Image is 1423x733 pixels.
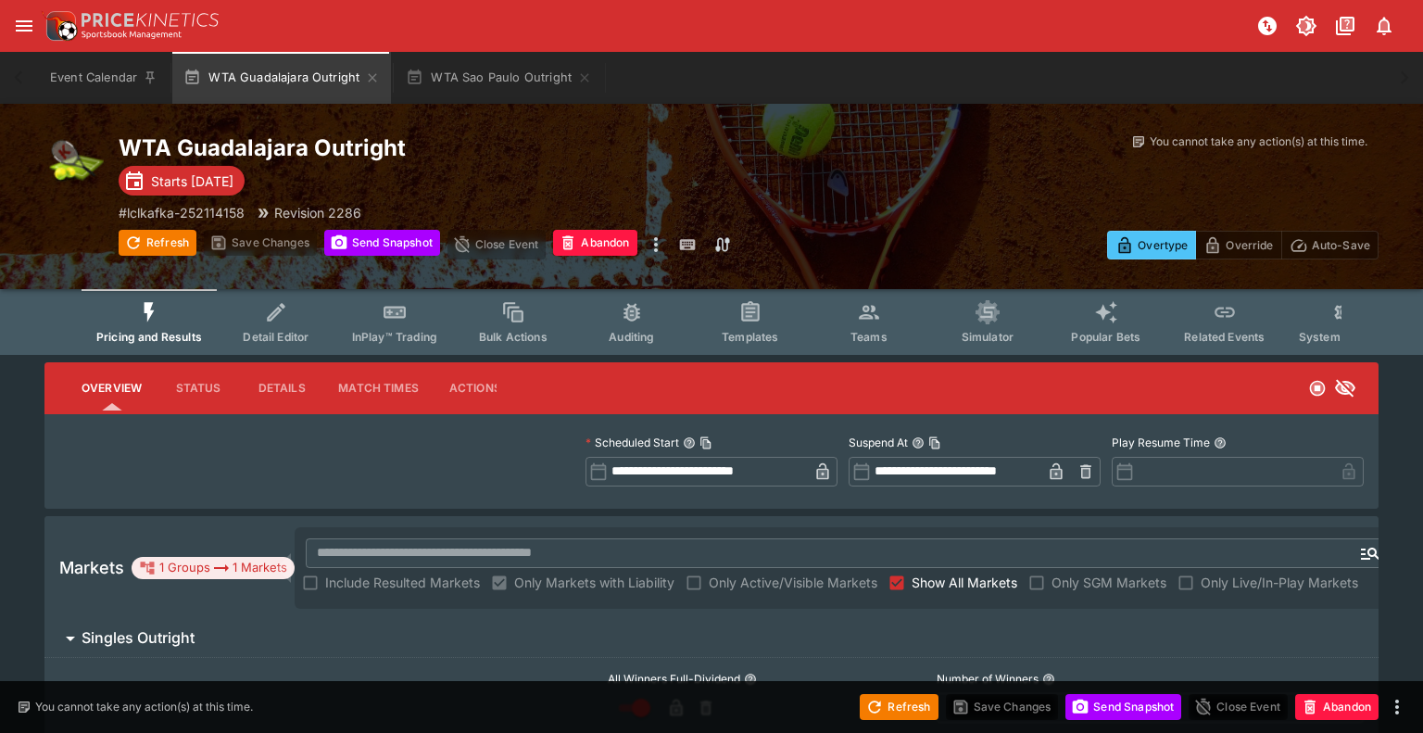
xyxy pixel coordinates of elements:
[1295,694,1379,720] button: Abandon
[1071,330,1140,344] span: Popular Bets
[1334,377,1356,399] svg: Hidden
[434,366,517,411] button: Actions
[912,573,1017,592] span: Show All Markets
[41,7,78,44] img: PriceKinetics Logo
[1107,231,1379,259] div: Start From
[82,289,1341,355] div: Event type filters
[39,52,169,104] button: Event Calendar
[850,330,888,344] span: Teams
[7,9,41,43] button: open drawer
[645,230,667,259] button: more
[44,133,104,193] img: tennis.png
[82,628,195,648] h6: Singles Outright
[937,671,1039,687] p: Number of Winners
[1226,235,1273,255] p: Override
[1214,436,1227,449] button: Play Resume Time
[172,52,391,104] button: WTA Guadalajara Outright
[1138,235,1188,255] p: Overtype
[151,171,233,191] p: Starts [DATE]
[119,203,245,222] p: Copy To Clipboard
[586,435,679,450] p: Scheduled Start
[1329,9,1362,43] button: Documentation
[1065,694,1181,720] button: Send Snapshot
[243,330,309,344] span: Detail Editor
[608,671,740,687] p: All Winners Full-Dividend
[744,673,757,686] button: All Winners Full-Dividend
[479,330,548,344] span: Bulk Actions
[240,366,323,411] button: Details
[1052,573,1166,592] span: Only SGM Markets
[912,436,925,449] button: Suspend AtCopy To Clipboard
[157,366,240,411] button: Status
[324,230,440,256] button: Send Snapshot
[1367,9,1401,43] button: Notifications
[1373,573,1395,595] svg: More
[44,620,1379,657] button: Singles Outright
[553,233,636,251] span: Mark an event as closed and abandoned.
[1195,231,1281,259] button: Override
[352,330,437,344] span: InPlay™ Trading
[35,699,253,715] p: You cannot take any action(s) at this time.
[323,366,434,411] button: Match Times
[82,13,219,27] img: PriceKinetics
[1112,435,1210,450] p: Play Resume Time
[962,330,1014,344] span: Simulator
[699,436,712,449] button: Copy To Clipboard
[1354,537,1387,570] button: Open
[119,133,749,162] h2: Copy To Clipboard
[1201,573,1358,592] span: Only Live/In-Play Markets
[514,573,674,592] span: Only Markets with Liability
[119,230,196,256] button: Refresh
[1295,696,1379,714] span: Mark an event as closed and abandoned.
[1386,696,1408,718] button: more
[67,366,157,411] button: Overview
[1308,379,1327,398] svg: Closed
[1150,133,1367,150] p: You cannot take any action(s) at this time.
[325,573,480,592] span: Include Resulted Markets
[609,330,654,344] span: Auditing
[928,436,941,449] button: Copy To Clipboard
[683,436,696,449] button: Scheduled StartCopy To Clipboard
[860,694,938,720] button: Refresh
[1042,673,1055,686] button: Number of Winners
[1107,231,1196,259] button: Overtype
[274,203,361,222] p: Revision 2286
[59,557,124,578] h5: Markets
[395,52,603,104] button: WTA Sao Paulo Outright
[709,573,877,592] span: Only Active/Visible Markets
[139,557,287,579] div: 1 Groups 1 Markets
[1312,235,1370,255] p: Auto-Save
[82,31,182,39] img: Sportsbook Management
[1251,9,1284,43] button: NOT Connected to PK
[722,330,778,344] span: Templates
[1290,9,1323,43] button: Toggle light/dark mode
[849,435,908,450] p: Suspend At
[96,330,202,344] span: Pricing and Results
[553,230,636,256] button: Abandon
[1184,330,1265,344] span: Related Events
[1299,330,1390,344] span: System Controls
[1281,231,1379,259] button: Auto-Save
